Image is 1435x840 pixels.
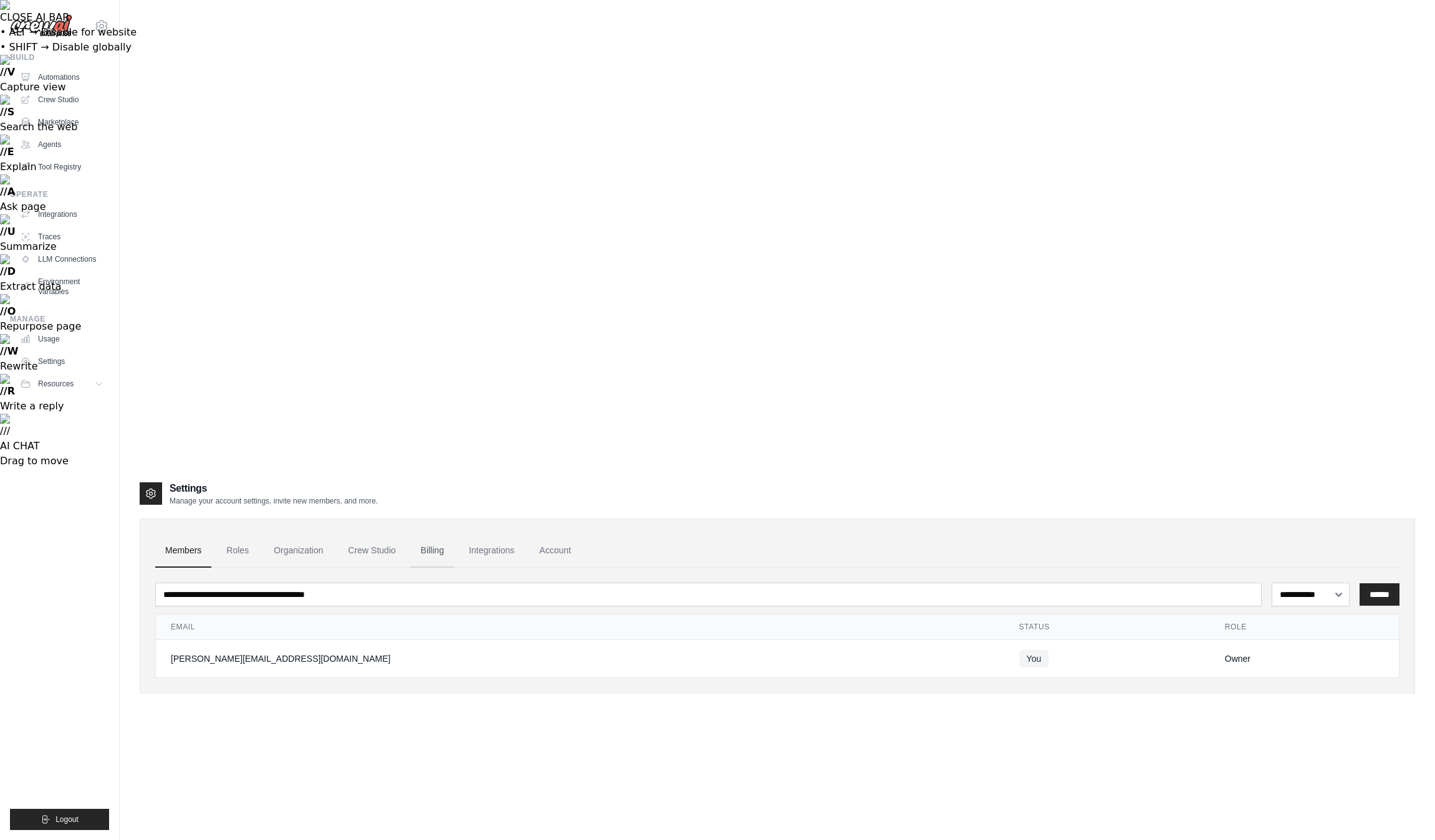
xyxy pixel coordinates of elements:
[1225,652,1384,665] div: Owner
[1004,614,1210,640] th: Status
[55,814,79,824] span: Logout
[10,809,109,830] button: Logout
[171,652,989,665] div: [PERSON_NAME][EMAIL_ADDRESS][DOMAIN_NAME]
[1019,650,1049,667] span: You
[155,534,211,568] a: Members
[156,614,1004,640] th: Email
[459,534,524,568] a: Integrations
[170,496,378,506] p: Manage your account settings, invite new members, and more.
[411,534,454,568] a: Billing
[1210,614,1399,640] th: Role
[264,534,333,568] a: Organization
[170,481,378,496] h2: Settings
[529,534,581,568] a: Account
[216,534,259,568] a: Roles
[338,534,406,568] a: Crew Studio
